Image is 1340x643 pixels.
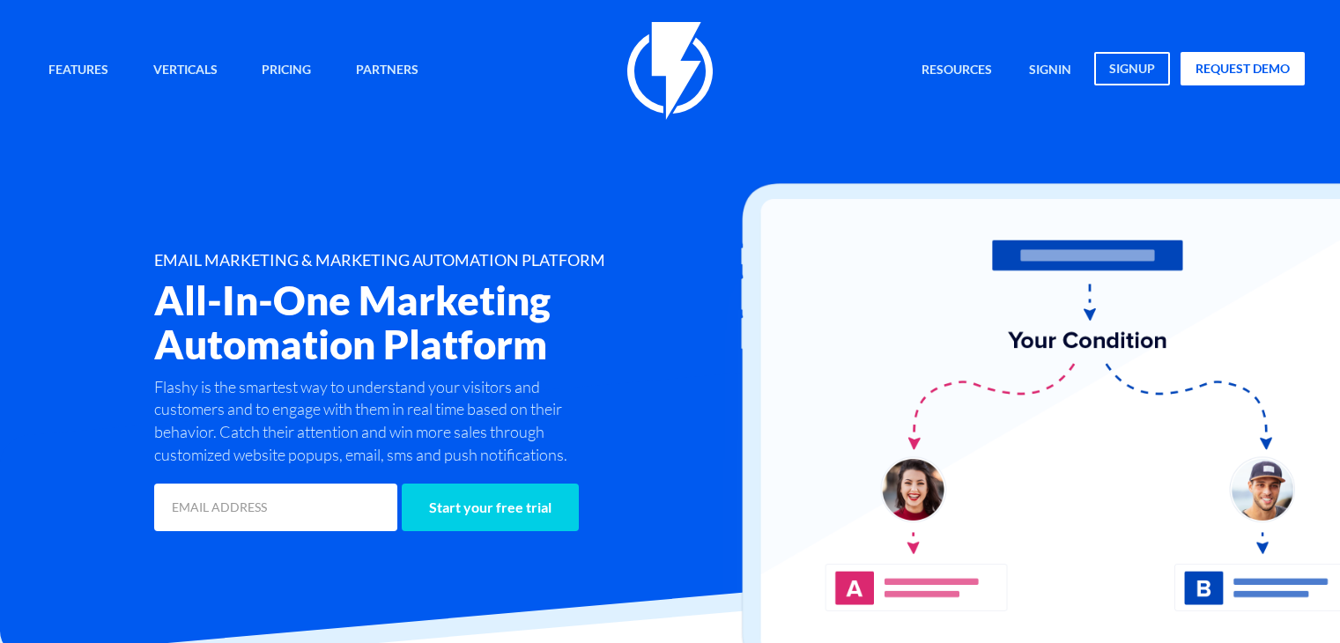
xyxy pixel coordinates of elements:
[402,484,579,531] input: Start your free trial
[154,252,763,270] h1: EMAIL MARKETING & MARKETING AUTOMATION PLATFORM
[1181,52,1305,85] a: request demo
[908,52,1005,90] a: Resources
[343,52,432,90] a: Partners
[1094,52,1170,85] a: signup
[35,52,122,90] a: Features
[154,376,603,467] p: Flashy is the smartest way to understand your visitors and customers and to engage with them in r...
[248,52,324,90] a: Pricing
[140,52,231,90] a: Verticals
[1016,52,1085,90] a: signin
[154,278,763,366] h2: All-In-One Marketing Automation Platform
[154,484,397,531] input: EMAIL ADDRESS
